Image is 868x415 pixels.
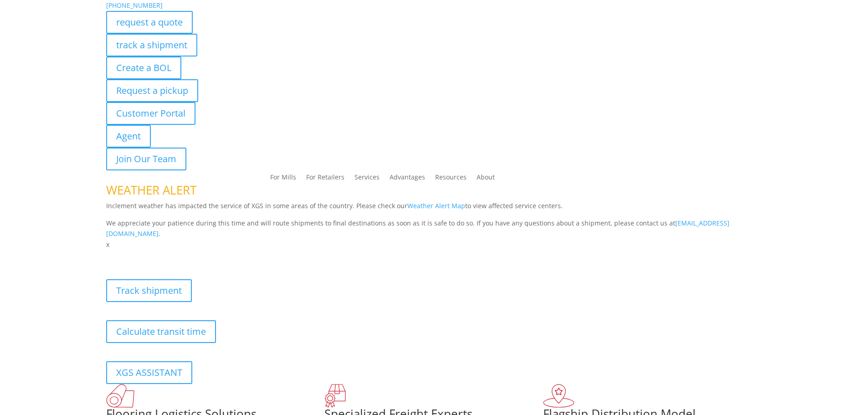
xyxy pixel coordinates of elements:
a: Services [354,174,380,184]
a: Weather Alert Map [407,201,465,210]
img: xgs-icon-flagship-distribution-model-red [543,384,575,408]
a: For Mills [270,174,296,184]
a: Request a pickup [106,79,198,102]
a: track a shipment [106,34,197,56]
a: Advantages [390,174,425,184]
p: We appreciate your patience during this time and will route shipments to final destinations as so... [106,218,762,240]
span: WEATHER ALERT [106,182,196,198]
a: Calculate transit time [106,320,216,343]
p: Inclement weather has impacted the service of XGS in some areas of the country. Please check our ... [106,200,762,218]
p: x [106,239,762,250]
a: Customer Portal [106,102,195,125]
a: request a quote [106,11,193,34]
a: [PHONE_NUMBER] [106,1,163,10]
a: Track shipment [106,279,192,302]
img: xgs-icon-total-supply-chain-intelligence-red [106,384,134,408]
a: About [477,174,495,184]
a: For Retailers [306,174,344,184]
a: Create a BOL [106,56,181,79]
a: Resources [435,174,467,184]
img: xgs-icon-focused-on-flooring-red [324,384,346,408]
a: Join Our Team [106,148,186,170]
a: Agent [106,125,151,148]
b: Visibility, transparency, and control for your entire supply chain. [106,251,309,260]
a: XGS ASSISTANT [106,361,192,384]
